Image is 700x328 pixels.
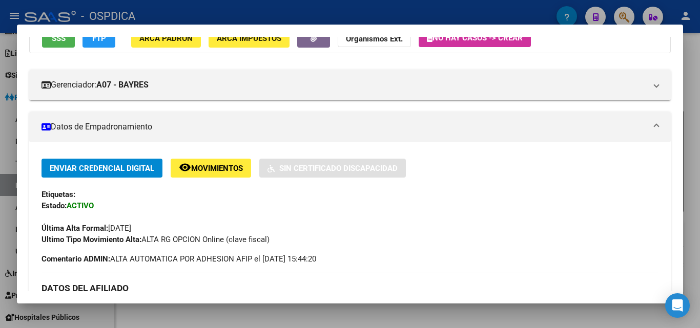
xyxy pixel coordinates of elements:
[52,34,66,43] span: SSS
[131,29,201,48] button: ARCA Padrón
[179,161,191,173] mat-icon: remove_red_eye
[42,224,108,233] strong: Última Alta Formal:
[42,224,131,233] span: [DATE]
[209,29,290,48] button: ARCA Impuestos
[217,34,281,43] span: ARCA Impuestos
[42,254,110,264] strong: Comentario ADMIN:
[42,235,141,244] strong: Ultimo Tipo Movimiento Alta:
[42,29,75,48] button: SSS
[279,164,398,173] span: Sin Certificado Discapacidad
[29,112,671,142] mat-expansion-panel-header: Datos de Empadronamiento
[259,159,406,178] button: Sin Certificado Discapacidad
[419,29,531,47] button: No hay casos -> Crear
[42,201,67,210] strong: Estado:
[42,282,658,294] h3: DATOS DEL AFILIADO
[171,159,251,178] button: Movimientos
[67,201,94,210] strong: ACTIVO
[83,29,115,48] button: FTP
[50,164,154,173] span: Enviar Credencial Digital
[42,190,75,199] strong: Etiquetas:
[346,34,403,43] strong: Organismos Ext.
[42,235,270,244] span: ALTA RG OPCION Online (clave fiscal)
[191,164,243,173] span: Movimientos
[42,159,162,178] button: Enviar Credencial Digital
[29,70,671,100] mat-expansion-panel-header: Gerenciador:A07 - BAYRES
[42,79,646,91] mat-panel-title: Gerenciador:
[92,34,106,43] span: FTP
[665,293,690,318] div: Open Intercom Messenger
[96,79,149,91] strong: A07 - BAYRES
[338,29,411,48] button: Organismos Ext.
[42,253,316,265] span: ALTA AUTOMATICA POR ADHESION AFIP el [DATE] 15:44:20
[427,33,523,42] span: No hay casos -> Crear
[139,34,193,43] span: ARCA Padrón
[42,121,646,133] mat-panel-title: Datos de Empadronamiento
